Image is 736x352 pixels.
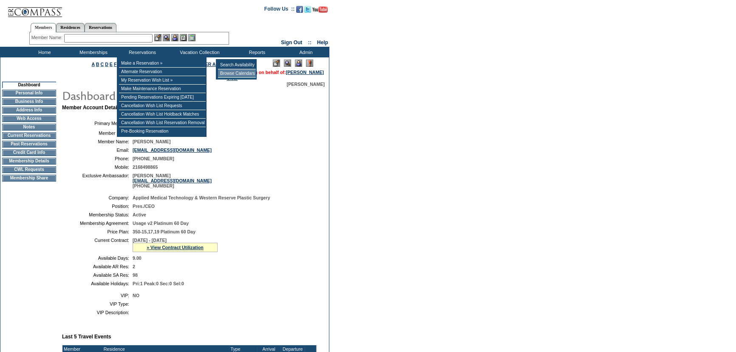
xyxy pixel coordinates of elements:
[2,158,56,165] td: Membership Details
[133,281,184,286] span: Pri:1 Peak:0 Sec:0 Sel:0
[119,76,206,85] td: My Reservation Wish List »
[65,273,129,278] td: Available SA Res:
[114,62,117,67] a: F
[312,9,328,14] a: Subscribe to our YouTube Channel
[65,148,129,153] td: Email:
[62,105,122,111] b: Member Account Details
[56,23,85,32] a: Residences
[65,173,129,188] td: Exclusive Ambassador:
[105,62,108,67] a: D
[2,149,56,156] td: Credit Card Info
[68,47,117,57] td: Memberships
[65,264,129,269] td: Available AR Res:
[62,334,111,340] b: Last 5 Travel Events
[31,34,64,41] div: Member Name:
[119,68,206,76] td: Alternate Reservation
[119,93,206,102] td: Pending Reservations Expiring [DATE]
[65,131,129,136] td: Member Since:
[317,40,328,45] a: Help
[133,165,158,170] span: 2168498865
[2,115,56,122] td: Web Access
[296,6,303,13] img: Become our fan on Facebook
[65,119,129,127] td: Primary Member:
[180,34,187,41] img: Reservations
[2,132,56,139] td: Current Reservations
[119,102,206,110] td: Cancellation Wish List Requests
[65,195,129,200] td: Company:
[92,62,95,67] a: A
[166,47,232,57] td: Vacation Collection
[65,255,129,261] td: Available Days:
[65,156,129,161] td: Phone:
[218,61,256,69] td: Search Availability
[264,5,294,15] td: Follow Us ::
[65,165,129,170] td: Mobile:
[133,229,195,234] span: 350-15,17,19 Platinum 60 Day
[2,90,56,97] td: Personal Info
[85,23,116,32] a: Reservations
[133,178,212,183] a: [EMAIL_ADDRESS][DOMAIN_NAME]
[133,212,146,217] span: Active
[65,229,129,234] td: Price Plan:
[2,107,56,114] td: Address Info
[133,204,155,209] span: Pres./CEO
[308,40,311,45] span: ::
[65,293,129,298] td: VIP:
[65,221,129,226] td: Membership Agreement:
[119,127,206,135] td: Pre-Booking Reservation
[119,59,206,68] td: Make a Reservation »
[31,23,57,32] a: Members
[286,70,324,75] a: [PERSON_NAME]
[65,212,129,217] td: Membership Status:
[273,60,280,67] img: Edit Mode
[133,156,174,161] span: [PHONE_NUMBER]
[133,221,189,226] span: Usage v2 Platinum 60 Day
[226,70,324,75] span: You are acting on behalf of:
[295,60,302,67] img: Impersonate
[147,245,204,250] a: » View Contract Utilization
[2,166,56,173] td: CWL Requests
[119,85,206,93] td: Make Maintenance Reservation
[133,173,212,188] span: [PERSON_NAME] [PHONE_NUMBER]
[65,139,129,144] td: Member Name:
[154,34,161,41] img: b_edit.gif
[133,264,135,269] span: 2
[2,82,56,88] td: Dashboard
[65,310,129,315] td: VIP Description:
[62,87,232,104] img: pgTtlDashboard.gif
[218,69,256,78] td: Browse Calendars
[133,273,138,278] span: 98
[96,62,99,67] a: B
[65,301,129,307] td: VIP Type:
[19,47,68,57] td: Home
[304,6,311,13] img: Follow us on Twitter
[312,6,328,13] img: Subscribe to our YouTube Channel
[65,281,129,286] td: Available Holidays:
[119,110,206,119] td: Cancellation Wish List Holdback Matches
[133,238,167,243] span: [DATE] - [DATE]
[2,141,56,148] td: Past Reservations
[2,124,56,131] td: Notes
[232,47,280,57] td: Reports
[306,60,313,67] img: Log Concern/Member Elevation
[100,62,104,67] a: C
[2,98,56,105] td: Business Info
[110,62,113,67] a: E
[304,9,311,14] a: Follow us on Twitter
[281,40,302,45] a: Sign Out
[133,195,270,200] span: Applied Medical Technology & Western Reserve Plastic Surgery
[2,175,56,182] td: Membership Share
[133,139,170,144] span: [PERSON_NAME]
[119,119,206,127] td: Cancellation Wish List Reservation Removal
[188,34,195,41] img: b_calculator.gif
[287,82,325,87] span: [PERSON_NAME]
[65,238,129,252] td: Current Contract:
[117,47,166,57] td: Reservations
[133,255,142,261] span: 9.00
[133,148,212,153] a: [EMAIL_ADDRESS][DOMAIN_NAME]
[65,204,129,209] td: Position:
[163,34,170,41] img: View
[171,34,178,41] img: Impersonate
[133,293,139,298] span: NO
[296,9,303,14] a: Become our fan on Facebook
